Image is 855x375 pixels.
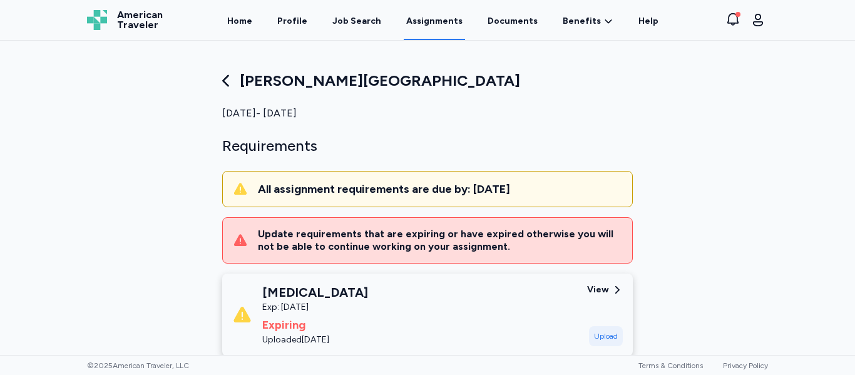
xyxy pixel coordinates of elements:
[638,361,703,370] a: Terms & Conditions
[117,10,163,30] span: American Traveler
[589,326,623,346] div: Upload
[222,71,633,91] div: [PERSON_NAME][GEOGRAPHIC_DATA]
[222,136,633,156] div: Requirements
[87,10,107,30] img: Logo
[332,15,381,28] div: Job Search
[262,316,368,334] div: Expiring
[222,106,633,121] div: [DATE] - [DATE]
[563,15,601,28] span: Benefits
[723,361,768,370] a: Privacy Policy
[87,361,189,371] span: © 2025 American Traveler, LLC
[587,284,609,296] div: View
[404,1,465,40] a: Assignments
[262,284,368,301] div: [MEDICAL_DATA]
[262,334,368,346] div: Uploaded [DATE]
[258,228,622,253] div: Update requirements that are expiring or have expired otherwise you will not be able to continue ...
[262,301,368,314] div: Exp: [DATE]
[563,15,613,28] a: Benefits
[258,182,622,197] div: All assignment requirements are due by: [DATE]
